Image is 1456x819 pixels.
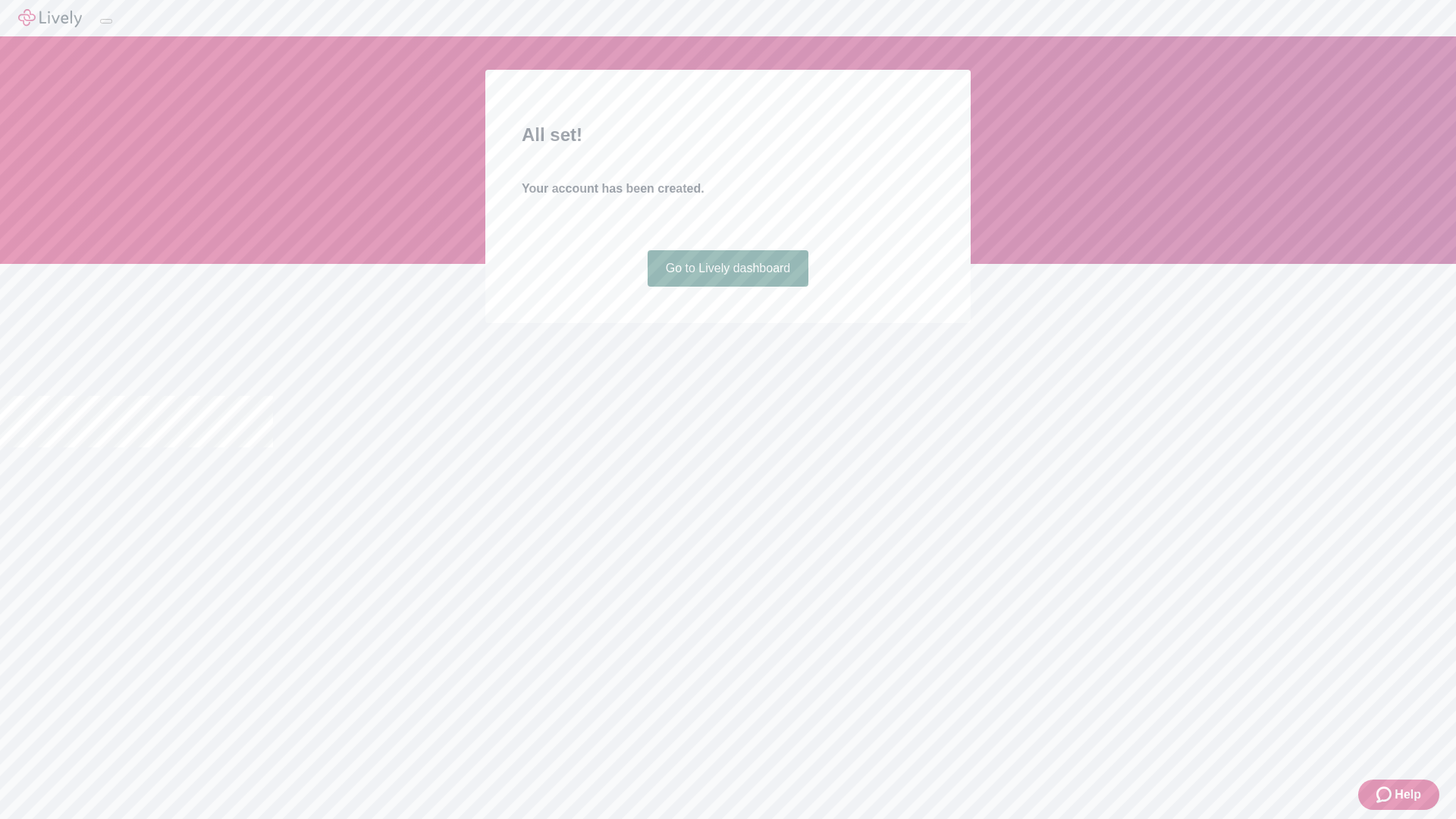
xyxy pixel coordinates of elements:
[1395,786,1421,804] span: Help
[648,250,809,287] a: Go to Lively dashboard
[1376,786,1395,804] svg: Zendesk support icon
[18,9,82,27] img: Lively
[1358,780,1439,810] button: Zendesk support iconHelp
[522,180,934,198] h4: Your account has been created.
[100,19,112,24] button: Log out
[522,121,934,149] h2: All set!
